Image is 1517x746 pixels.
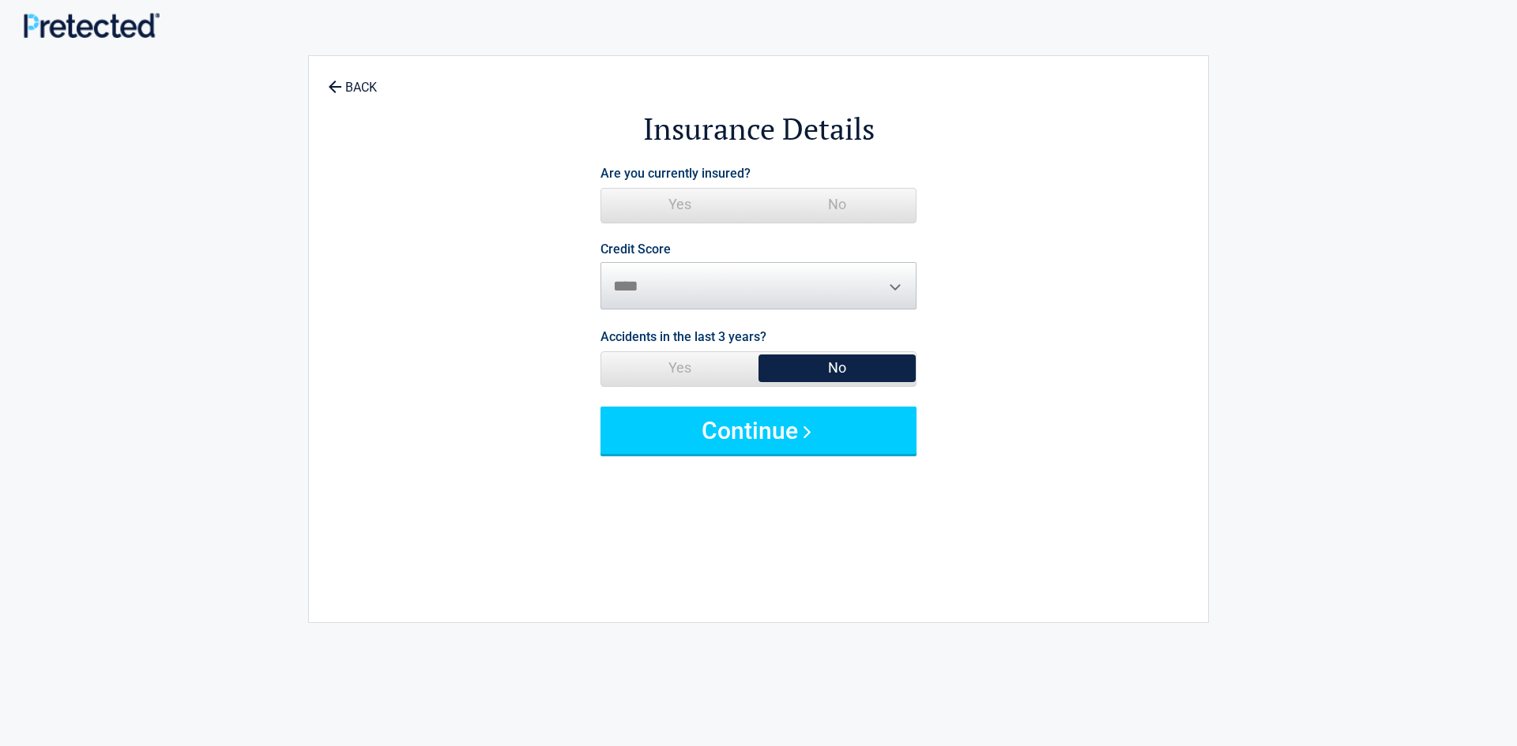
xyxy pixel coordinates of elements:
span: Yes [601,189,758,220]
span: No [758,352,916,384]
button: Continue [600,407,917,454]
label: Accidents in the last 3 years? [600,326,766,347]
label: Credit Score [600,243,671,256]
span: No [758,189,916,220]
img: Main Logo [24,13,160,37]
label: Are you currently insured? [600,163,751,184]
h2: Insurance Details [396,109,1121,149]
span: Yes [601,352,758,384]
a: BACK [325,66,380,94]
